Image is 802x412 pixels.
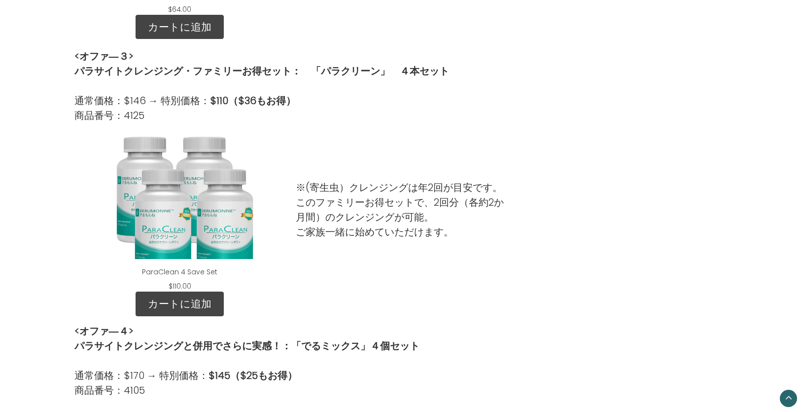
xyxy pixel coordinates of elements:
[74,49,134,63] strong: <オファ―３>
[74,93,449,123] p: 通常価格：$146 → 特別価格： 商品番号：4125
[74,339,419,353] strong: パラサイトクレンジングと併用でさらに実感！：「でるミックス」４個セット
[74,368,419,383] p: 通常価格：$170 → 特別価格：
[74,383,419,398] p: 商品番号：4105
[210,94,296,108] strong: $110（$36もお得）
[136,292,224,316] a: カートに追加
[162,4,197,15] div: $64.00
[74,64,449,78] strong: パラサイトクレンジング・ファミリーお得セット： 「パラクリーン」 ４本セット
[209,369,297,382] strong: $145（$25もお得）
[296,180,507,239] p: ※(寄生虫）クレンジングは年2回が目安です。 このファミリーお得セットで、2回分（各約2か月間）のクレンジングが可能。 ご家族一緒に始めていただけます。
[163,281,197,292] div: $110.00
[74,128,285,292] div: ParaClean 4 Save Set
[74,324,134,338] strong: <オファ―４>
[142,267,217,277] a: ParaClean 4 Save Set
[136,15,224,39] a: カートに追加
